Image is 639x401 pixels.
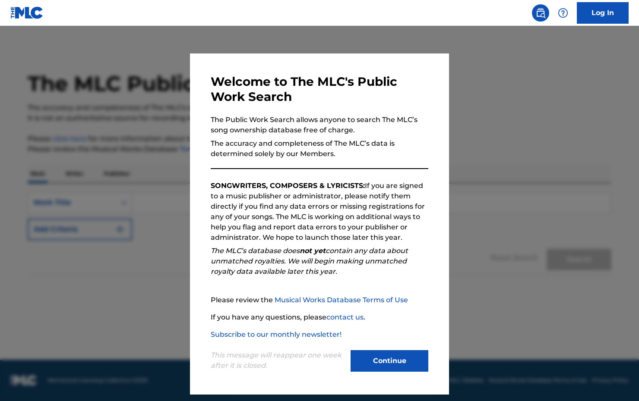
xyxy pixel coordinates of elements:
[558,8,568,18] img: help
[577,2,629,24] a: Log In
[211,247,408,276] em: The MLC’s database does contain any data about unmatched royalties. We will begin making unmatche...
[211,74,428,104] h3: Welcome to The MLC's Public Work Search
[211,312,428,323] p: If you have any questions, please .
[10,6,44,19] img: MLC Logo
[211,330,342,338] a: Subscribe to our monthly newsletter!
[300,247,326,255] strong: not yet
[351,350,428,372] button: Continue
[211,115,428,135] p: The Public Work Search allows anyone to search The MLC’s song ownership database free of charge.
[554,4,572,22] div: Help
[211,182,365,190] strong: SONGWRITERS, COMPOSERS & LYRICISTS:
[275,296,408,304] a: Musical Works Database Terms of Use
[211,350,345,371] p: This message will reappear one week after it is closed.
[211,295,428,305] p: Please review the
[326,313,364,321] a: contact us
[535,8,546,18] img: search
[211,181,428,243] p: If you are signed to a music publisher or administrator, please notify them directly if you find ...
[532,4,549,22] a: Public Search
[211,138,428,159] p: The accuracy and completeness of The MLC’s data is determined solely by our Members.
